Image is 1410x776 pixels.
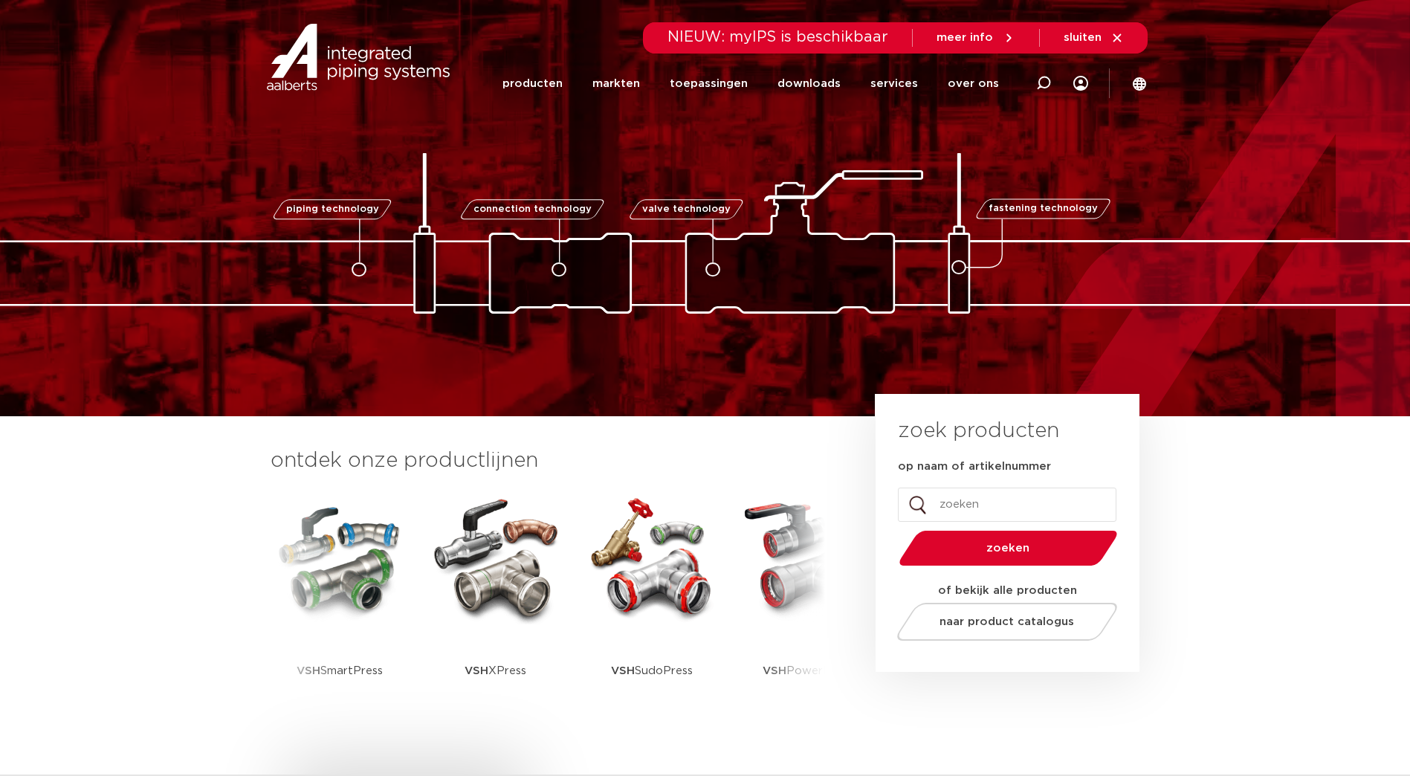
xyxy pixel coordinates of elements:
[297,624,383,717] p: SmartPress
[585,491,719,717] a: VSHSudoPress
[473,204,591,214] span: connection technology
[898,488,1116,522] input: zoeken
[670,54,748,114] a: toepassingen
[1073,54,1088,114] div: my IPS
[938,585,1077,596] strong: of bekijk alle producten
[502,54,563,114] a: producten
[763,665,786,676] strong: VSH
[893,603,1121,641] a: naar product catalogus
[465,665,488,676] strong: VSH
[898,459,1051,474] label: op naam of artikelnummer
[741,491,875,717] a: VSHPowerPress
[273,491,407,717] a: VSHSmartPress
[989,204,1098,214] span: fastening technology
[286,204,379,214] span: piping technology
[777,54,841,114] a: downloads
[297,665,320,676] strong: VSH
[948,54,999,114] a: over ons
[592,54,640,114] a: markten
[1064,31,1124,45] a: sluiten
[870,54,918,114] a: services
[937,32,993,43] span: meer info
[763,624,853,717] p: PowerPress
[502,54,999,114] nav: Menu
[465,624,526,717] p: XPress
[937,31,1015,45] a: meer info
[937,543,1079,554] span: zoeken
[940,616,1074,627] span: naar product catalogus
[429,491,563,717] a: VSHXPress
[611,624,693,717] p: SudoPress
[667,30,888,45] span: NIEUW: myIPS is beschikbaar
[611,665,635,676] strong: VSH
[898,416,1059,446] h3: zoek producten
[893,529,1123,567] button: zoeken
[1064,32,1102,43] span: sluiten
[642,204,731,214] span: valve technology
[271,446,825,476] h3: ontdek onze productlijnen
